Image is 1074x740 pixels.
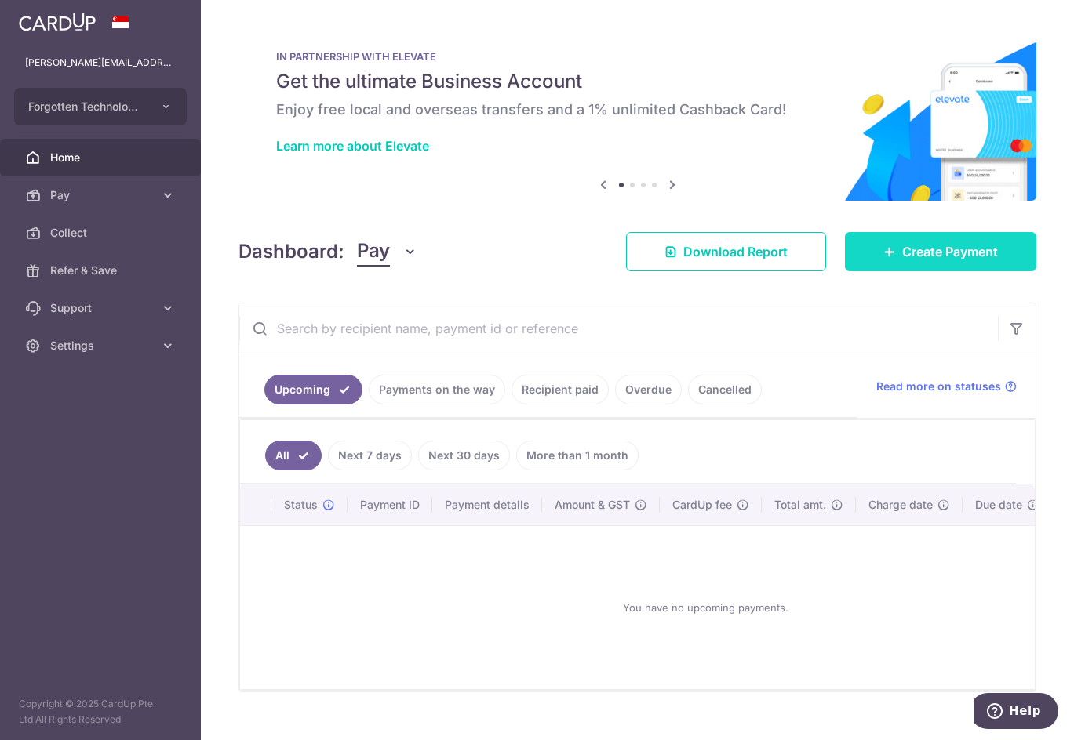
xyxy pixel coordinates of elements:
[50,263,154,278] span: Refer & Save
[264,375,362,404] a: Upcoming
[555,497,630,513] span: Amount & GST
[975,497,1022,513] span: Due date
[239,303,998,354] input: Search by recipient name, payment id or reference
[276,100,999,119] h6: Enjoy free local and overseas transfers and a 1% unlimited Cashback Card!
[512,375,609,404] a: Recipient paid
[516,441,639,470] a: More than 1 month
[774,497,826,513] span: Total amt.
[276,138,429,154] a: Learn more about Elevate
[50,300,154,316] span: Support
[672,497,732,513] span: CardUp fee
[974,693,1058,732] iframe: Opens a widget where you can find more information
[14,88,187,125] button: Forgotten Technologies Pte Ltd
[432,484,542,525] th: Payment details
[276,69,999,94] h5: Get the ultimate Business Account
[25,55,176,71] p: [PERSON_NAME][EMAIL_ADDRESS][DOMAIN_NAME]
[238,25,1036,201] img: Renovation banner
[50,150,154,165] span: Home
[284,497,318,513] span: Status
[348,484,432,525] th: Payment ID
[50,338,154,354] span: Settings
[626,232,826,271] a: Download Report
[19,13,96,31] img: CardUp
[328,441,412,470] a: Next 7 days
[50,187,154,203] span: Pay
[357,237,390,267] span: Pay
[876,379,1001,394] span: Read more on statuses
[845,232,1036,271] a: Create Payment
[50,225,154,241] span: Collect
[418,441,510,470] a: Next 30 days
[238,238,344,266] h4: Dashboard:
[615,375,682,404] a: Overdue
[902,242,998,261] span: Create Payment
[265,441,322,470] a: All
[28,99,144,114] span: Forgotten Technologies Pte Ltd
[688,375,762,404] a: Cancelled
[683,242,788,261] span: Download Report
[276,50,999,63] p: IN PARTNERSHIP WITH ELEVATE
[369,375,505,404] a: Payments on the way
[876,379,1017,394] a: Read more on statuses
[868,497,933,513] span: Charge date
[357,237,417,267] button: Pay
